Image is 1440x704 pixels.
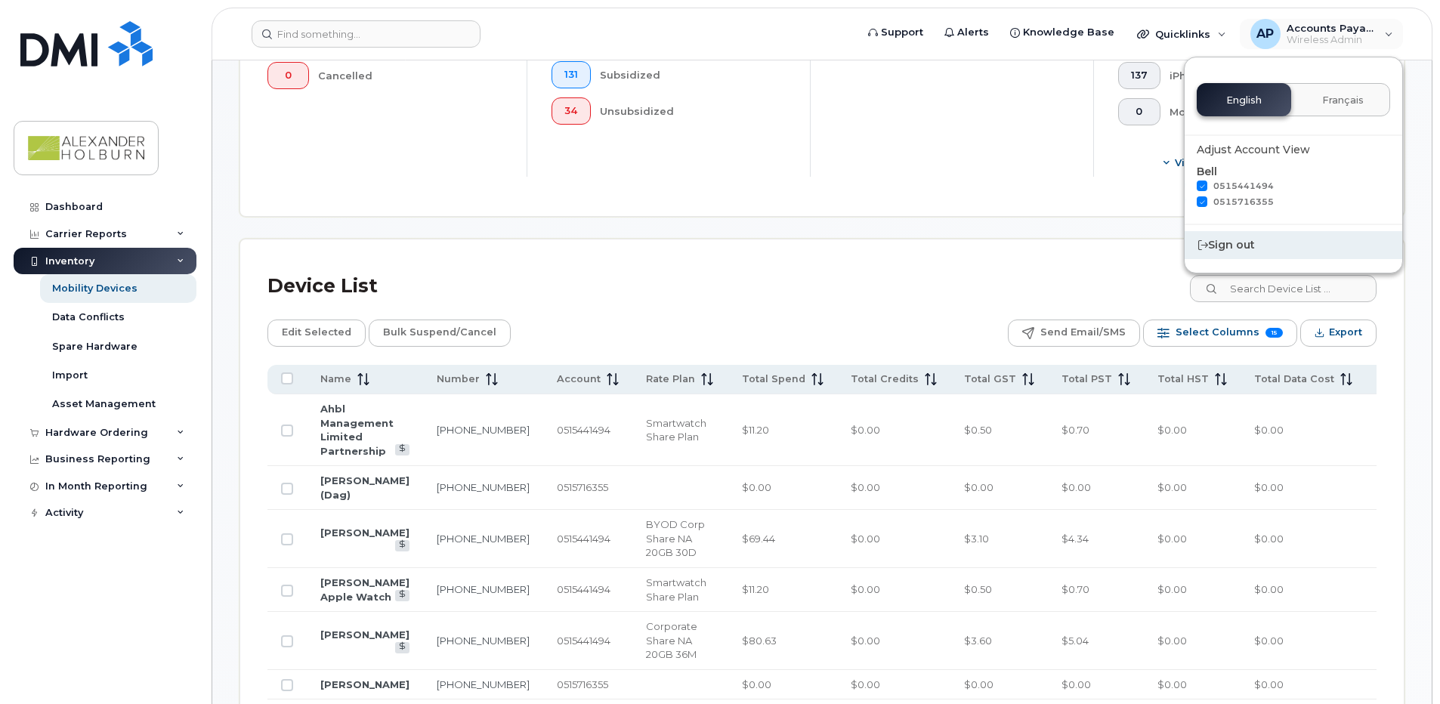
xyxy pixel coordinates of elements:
span: 137 [1131,69,1148,82]
div: Cancelled [318,62,503,89]
span: Accounts Payable [1287,22,1377,34]
span: $0.00 [1157,481,1187,493]
span: 15 [1265,328,1283,338]
span: $3.60 [964,635,992,647]
a: [PHONE_NUMBER] [437,424,530,436]
span: Total Credits [851,372,919,386]
span: Export [1329,321,1362,344]
a: View Last Bill [395,444,409,455]
a: [PERSON_NAME] [320,678,409,690]
a: [PHONE_NUMBER] [437,481,530,493]
span: $11.20 [742,424,769,436]
div: iPhone [1170,62,1353,89]
span: Total Data Cost [1254,372,1334,386]
button: Export [1300,320,1377,347]
span: $0.00 [851,635,880,647]
span: $80.63 [742,635,777,647]
button: 34 [552,97,591,125]
span: $0.00 [851,533,880,545]
span: Total GST [964,372,1016,386]
span: $4.34 [1061,533,1089,545]
button: 0 [267,62,309,89]
span: 34 [564,105,578,117]
span: $0.00 [1254,583,1284,595]
span: $0.00 [742,678,771,690]
span: $0.00 [1254,678,1284,690]
a: [PHONE_NUMBER] [437,533,530,545]
div: Unsubsidized [600,97,786,125]
span: Edit Selected [282,321,351,344]
span: Total HST [1157,372,1209,386]
a: [PERSON_NAME] [320,628,409,641]
span: 0515716355 [557,481,608,493]
span: $0.00 [851,583,880,595]
div: Sign out [1185,231,1402,259]
span: 0515441494 [557,635,610,647]
span: Account [557,372,601,386]
div: Bell [1197,164,1390,212]
span: Smartwatch Share Plan [646,576,706,603]
span: $0.00 [1061,678,1091,690]
span: Corporate Share NA 20GB 36M [646,620,697,660]
span: $0.50 [964,424,992,436]
span: $0.00 [1061,481,1091,493]
span: $0.00 [1254,424,1284,436]
span: Bulk Suspend/Cancel [383,321,496,344]
div: Modem [1170,98,1353,125]
a: View Last Bill [395,540,409,551]
span: 0 [280,69,296,82]
span: 0515716355 [1213,196,1274,207]
button: 0 [1118,98,1160,125]
a: [PERSON_NAME] Apple Watch [320,576,409,603]
a: [PERSON_NAME] [320,526,409,539]
button: Edit Selected [267,320,366,347]
input: Find something... [252,20,481,48]
button: 131 [552,61,591,88]
span: $3.10 [964,533,989,545]
span: $0.00 [851,481,880,493]
span: 0515441494 [557,424,610,436]
span: Name [320,372,351,386]
input: Search Device List ... [1190,275,1377,302]
span: Smartwatch Share Plan [646,417,706,443]
span: Français [1322,94,1364,107]
span: Alerts [957,25,989,40]
span: Total PST [1061,372,1112,386]
span: Send Email/SMS [1040,321,1126,344]
span: $0.00 [964,678,993,690]
span: Total Spend [742,372,805,386]
span: Wireless Admin [1287,34,1377,46]
a: View Last Bill [395,642,409,653]
div: Subsidized [600,61,786,88]
button: Select Columns 15 [1143,320,1297,347]
a: View Last Bill [395,590,409,601]
span: $0.00 [1254,533,1284,545]
a: [PHONE_NUMBER] [437,678,530,690]
span: $5.04 [1061,635,1089,647]
span: Rate Plan [646,372,695,386]
span: $0.00 [1157,583,1187,595]
span: 0515441494 [557,533,610,545]
div: Quicklinks [1126,19,1237,49]
a: Ahbl Management Limited Partnership [320,403,394,457]
span: Number [437,372,480,386]
button: View More Device Makes [1118,150,1352,177]
div: Accounts Payable [1240,19,1404,49]
span: $0.00 [1157,635,1187,647]
span: $11.20 [742,583,769,595]
span: $0.00 [1157,678,1187,690]
span: $0.00 [742,481,771,493]
span: $0.70 [1061,583,1089,595]
span: $0.00 [1254,635,1284,647]
span: View More Device Makes [1175,156,1306,170]
span: $0.00 [1157,424,1187,436]
span: Select Columns [1176,321,1259,344]
span: BYOD Corp Share NA 20GB 30D [646,518,705,558]
div: Adjust Account View [1197,142,1390,158]
span: 0515716355 [557,678,608,690]
span: 0515441494 [1213,181,1274,191]
span: $0.70 [1061,424,1089,436]
span: Support [881,25,923,40]
button: Send Email/SMS [1008,320,1140,347]
span: Quicklinks [1155,28,1210,40]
